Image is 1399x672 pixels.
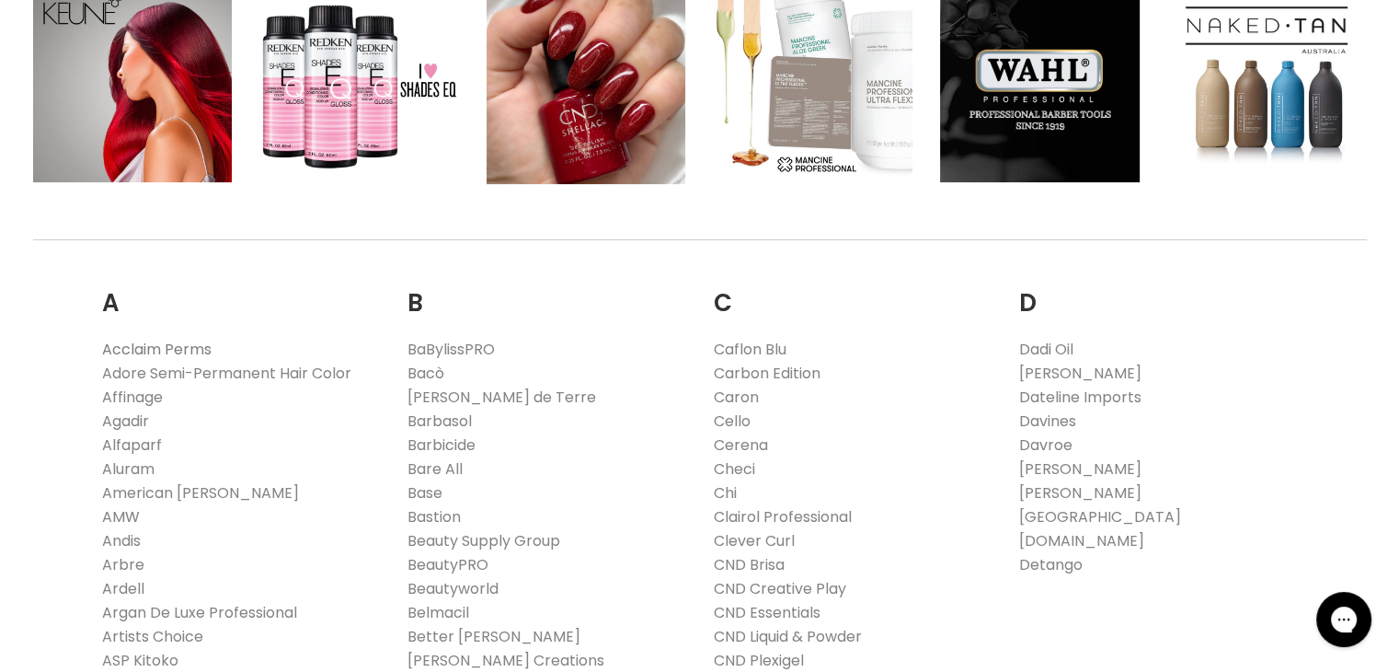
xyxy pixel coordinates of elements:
a: CND Liquid & Powder [714,626,862,647]
a: BeautyPRO [407,554,488,575]
iframe: Gorgias live chat messenger [1307,585,1381,654]
a: Barbasol [407,411,472,432]
a: Adore Semi-Permanent Hair Color [102,363,351,384]
a: Dadi Oil [1019,339,1073,360]
a: Acclaim Perms [102,339,212,360]
a: American [PERSON_NAME] [102,482,299,504]
a: Affinage [102,387,163,408]
h2: D [1019,261,1298,322]
a: [PERSON_NAME] [1019,458,1141,480]
h2: C [714,261,992,322]
a: Caflon Blu [714,339,786,360]
a: CND Creative Play [714,578,846,599]
a: [PERSON_NAME] Creations [407,650,604,671]
a: BaBylissPRO [407,339,495,360]
a: Alfaparf [102,434,162,456]
a: Clairol Professional [714,506,852,527]
a: Caron [714,387,759,408]
a: Argan De Luxe Professional [102,602,297,623]
a: CND Essentials [714,602,820,623]
a: Barbicide [407,434,476,456]
h2: B [407,261,686,322]
a: Detango [1019,554,1083,575]
a: Beautyworld [407,578,499,599]
a: Checi [714,458,755,480]
a: Clever Curl [714,530,795,551]
a: Ardell [102,578,144,599]
a: Cerena [714,434,768,456]
a: Andis [102,530,141,551]
a: AMW [102,506,140,527]
a: Agadir [102,411,149,432]
a: Bacò [407,363,444,384]
h2: A [102,261,381,322]
a: Davroe [1019,434,1072,456]
a: CND Brisa [714,554,785,575]
a: Cello [714,411,751,432]
a: Chi [714,482,737,504]
a: Arbre [102,554,144,575]
a: Artists Choice [102,626,203,647]
a: Bastion [407,506,461,527]
a: [DOMAIN_NAME] [1019,530,1144,551]
a: Aluram [102,458,155,480]
a: [PERSON_NAME] de Terre [407,387,596,408]
a: Belmacil [407,602,469,623]
a: Davines [1019,411,1076,432]
a: Beauty Supply Group [407,530,560,551]
a: [GEOGRAPHIC_DATA] [1019,506,1181,527]
a: Dateline Imports [1019,387,1141,408]
a: Carbon Edition [714,363,820,384]
a: Better [PERSON_NAME] [407,626,580,647]
a: [PERSON_NAME] [1019,482,1141,504]
a: CND Plexigel [714,650,804,671]
a: ASP Kitoko [102,650,178,671]
a: Bare All [407,458,463,480]
a: [PERSON_NAME] [1019,363,1141,384]
a: Base [407,482,442,504]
